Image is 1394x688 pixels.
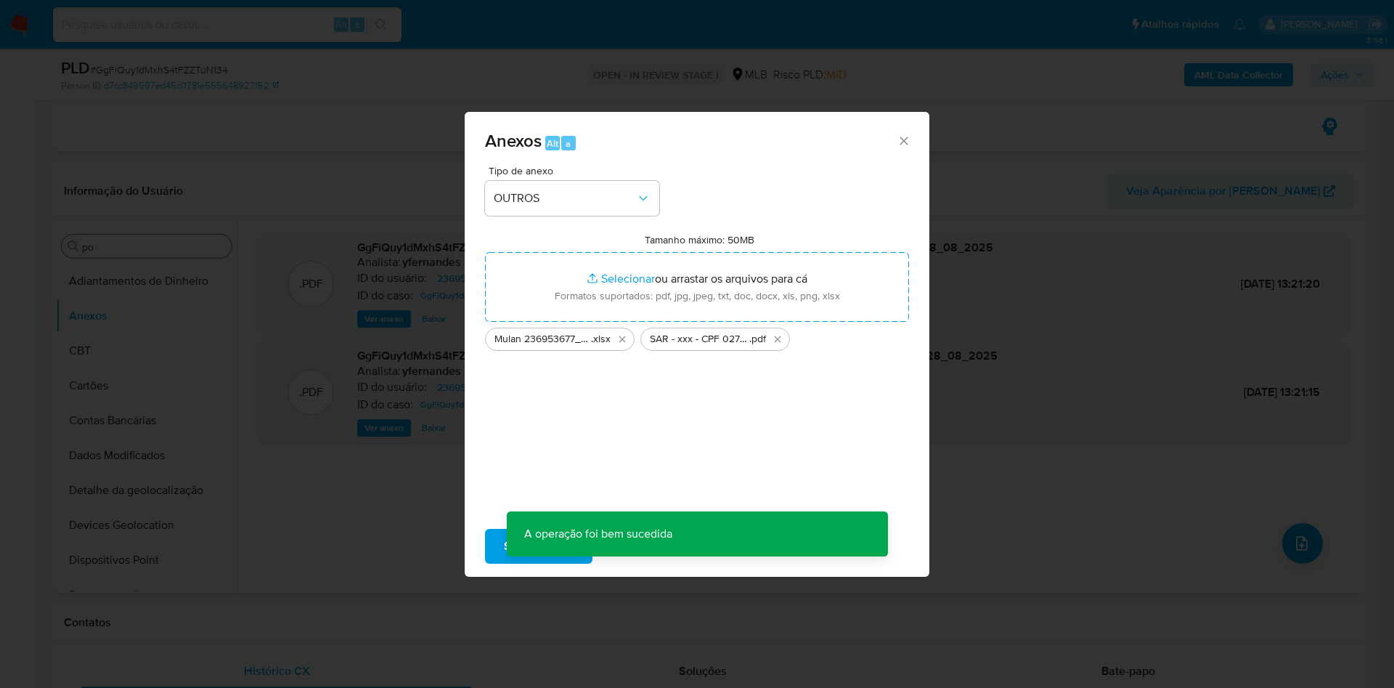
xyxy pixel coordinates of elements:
p: A operação foi bem sucedida [507,511,690,557]
span: .xlsx [591,332,611,347]
span: Alt [547,137,558,150]
span: Tipo de anexo [489,166,663,176]
button: OUTROS [485,181,659,216]
button: Excluir Mulan 236953677_2025_08_28_07_28_24.xlsx [614,331,631,348]
span: Cancelar [617,530,664,562]
button: Fechar [897,134,910,147]
label: Tamanho máximo: 50MB [645,233,754,246]
span: Subir arquivo [504,530,574,562]
span: SAR - xxx - CPF 02708631250 - [PERSON_NAME] [650,332,749,347]
button: Subir arquivo [485,529,592,564]
ul: Arquivos selecionados [485,322,909,351]
button: Excluir SAR - xxx - CPF 02708631250 - ANA NATACHA COSTA DE FREITAS.pdf [769,331,786,348]
span: a [566,137,571,150]
span: .pdf [749,332,766,347]
span: Mulan 236953677_2025_08_28_07_28_24 [494,332,591,347]
span: Anexos [485,128,542,153]
span: OUTROS [494,191,636,206]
